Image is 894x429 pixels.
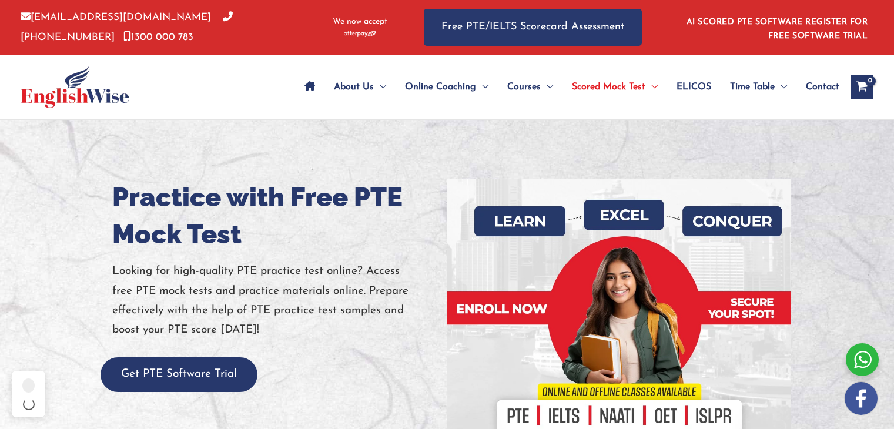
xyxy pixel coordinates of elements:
a: Contact [796,66,839,108]
span: About Us [334,66,374,108]
span: Courses [507,66,541,108]
h1: Practice with Free PTE Mock Test [112,179,438,253]
span: Menu Toggle [476,66,488,108]
span: ELICOS [677,66,711,108]
a: Scored Mock TestMenu Toggle [562,66,667,108]
span: Menu Toggle [775,66,787,108]
span: Contact [806,66,839,108]
a: CoursesMenu Toggle [498,66,562,108]
span: Menu Toggle [374,66,386,108]
img: white-facebook.png [845,382,878,415]
img: Afterpay-Logo [344,31,376,37]
a: Time TableMenu Toggle [721,66,796,108]
span: We now accept [333,16,387,28]
a: AI SCORED PTE SOFTWARE REGISTER FOR FREE SOFTWARE TRIAL [687,18,868,41]
a: About UsMenu Toggle [324,66,396,108]
img: cropped-ew-logo [21,66,129,108]
span: Menu Toggle [645,66,658,108]
a: Online CoachingMenu Toggle [396,66,498,108]
a: ELICOS [667,66,721,108]
button: Get PTE Software Trial [101,357,257,392]
a: Get PTE Software Trial [101,368,257,380]
span: Scored Mock Test [572,66,645,108]
p: Looking for high-quality PTE practice test online? Access free PTE mock tests and practice materi... [112,262,438,340]
a: [PHONE_NUMBER] [21,12,233,42]
a: [EMAIL_ADDRESS][DOMAIN_NAME] [21,12,211,22]
a: Free PTE/IELTS Scorecard Assessment [424,9,642,46]
a: 1300 000 783 [123,32,193,42]
nav: Site Navigation: Main Menu [295,66,839,108]
a: View Shopping Cart, empty [851,75,873,99]
span: Time Table [730,66,775,108]
span: Menu Toggle [541,66,553,108]
span: Online Coaching [405,66,476,108]
aside: Header Widget 1 [679,8,873,46]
